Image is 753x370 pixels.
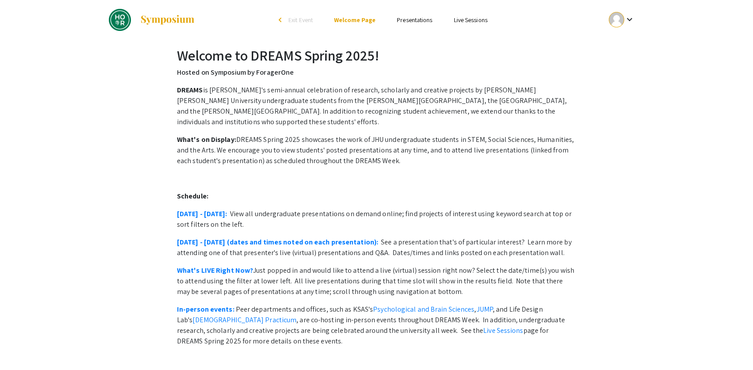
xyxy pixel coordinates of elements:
a: What's LIVE Right Now? [177,266,253,275]
div: arrow_back_ios [279,17,284,23]
strong: Schedule: [177,191,208,201]
p: See a presentation that's of particular interest? Learn more by attending one of that presenter's... [177,237,576,258]
p: Just popped in and would like to attend a live (virtual) session right now? Select the date/time(... [177,265,576,297]
a: [DATE] - [DATE] (dates and times noted on each presentation): [177,237,378,247]
a: [DEMOGRAPHIC_DATA] Practicum [192,315,296,324]
a: Psychological and Brain Sciences [373,305,474,314]
a: Welcome Page [334,16,376,24]
h2: Welcome to DREAMS Spring 2025! [177,47,576,64]
a: In-person events: [177,305,234,314]
p: is [PERSON_NAME]'s semi-annual celebration of research, scholarly and creative projects by [PERSO... [177,85,576,127]
p: Hosted on Symposium by ForagerOne [177,67,576,78]
a: JUMP [476,305,493,314]
a: [DATE] - [DATE]: [177,209,227,218]
strong: DREAMS [177,85,203,95]
p: View all undergraduate presentations on demand online; find projects of interest using keyword se... [177,209,576,230]
img: DREAMS Spring 2025 [109,9,131,31]
iframe: Chat [7,330,38,363]
a: Live Sessions [483,326,523,335]
mat-icon: Expand account dropdown [624,14,635,25]
a: Live Sessions [454,16,488,24]
img: Symposium by ForagerOne [140,15,195,25]
a: Presentations [397,16,432,24]
button: Expand account dropdown [599,10,644,30]
span: Exit Event [288,16,313,24]
p: Peer departments and offices, such as KSAS's , , and Life Design Lab's , are co-hosting in-person... [177,304,576,347]
strong: What's on Display: [177,135,236,144]
p: DREAMS Spring 2025 showcases the work of JHU undergraduate students in STEM, Social Sciences, Hum... [177,134,576,166]
a: DREAMS Spring 2025 [109,9,195,31]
